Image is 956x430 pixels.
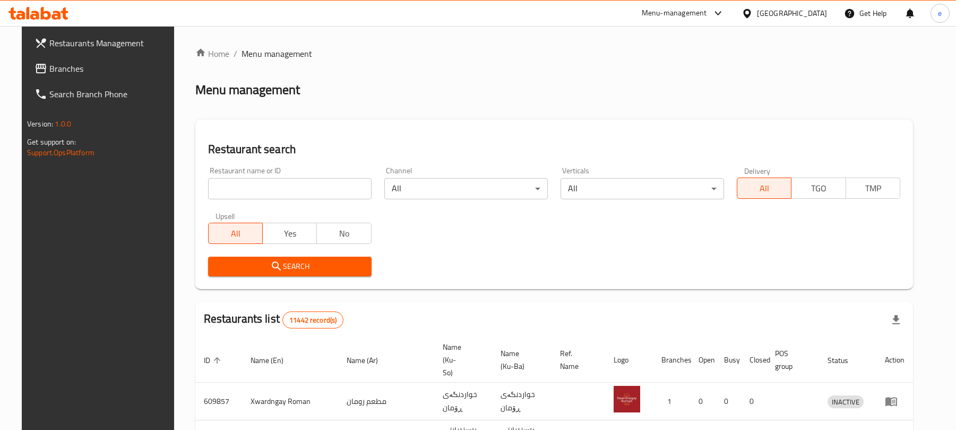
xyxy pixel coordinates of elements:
[347,354,392,367] span: Name (Ar)
[213,226,259,241] span: All
[501,347,539,373] span: Name (Ku-Ba)
[744,167,771,174] label: Delivery
[208,223,263,244] button: All
[26,30,182,56] a: Restaurants Management
[204,354,224,367] span: ID
[605,338,653,383] th: Logo
[716,338,741,383] th: Busy
[216,212,235,220] label: Upsell
[828,354,862,367] span: Status
[195,47,229,60] a: Home
[195,383,242,420] td: 609857
[321,226,367,241] span: No
[653,338,690,383] th: Branches
[55,117,71,131] span: 1.0.0
[384,178,548,199] div: All
[443,341,479,379] span: Name (Ku-So)
[316,223,371,244] button: No
[828,395,864,408] div: INACTIVE
[208,141,900,157] h2: Restaurant search
[850,181,896,196] span: TMP
[742,181,787,196] span: All
[775,347,806,373] span: POS group
[741,383,766,420] td: 0
[846,178,900,199] button: TMP
[796,181,841,196] span: TGO
[27,117,53,131] span: Version:
[242,383,338,420] td: Xwardngay Roman
[716,383,741,420] td: 0
[883,307,909,333] div: Export file
[217,260,363,273] span: Search
[642,7,707,20] div: Menu-management
[195,81,300,98] h2: Menu management
[885,395,905,408] div: Menu
[741,338,766,383] th: Closed
[690,338,716,383] th: Open
[26,56,182,81] a: Branches
[791,178,846,199] button: TGO
[27,146,94,159] a: Support.OpsPlatform
[267,226,313,241] span: Yes
[690,383,716,420] td: 0
[561,178,724,199] div: All
[195,47,913,60] nav: breadcrumb
[208,257,372,276] button: Search
[338,383,434,420] td: مطعم رومان
[434,383,492,420] td: خواردنگەی ڕۆمان
[876,338,913,383] th: Action
[49,37,173,49] span: Restaurants Management
[208,178,372,199] input: Search for restaurant name or ID..
[614,386,640,412] img: Xwardngay Roman
[653,383,690,420] td: 1
[828,396,864,408] span: INACTIVE
[251,354,297,367] span: Name (En)
[262,223,317,244] button: Yes
[560,347,592,373] span: Ref. Name
[242,47,312,60] span: Menu management
[204,311,344,328] h2: Restaurants list
[757,7,827,19] div: [GEOGRAPHIC_DATA]
[49,88,173,100] span: Search Branch Phone
[26,81,182,107] a: Search Branch Phone
[283,315,343,325] span: 11442 record(s)
[737,178,791,199] button: All
[282,311,343,328] div: Total records count
[27,135,76,149] span: Get support on:
[938,7,942,19] span: e
[234,47,237,60] li: /
[492,383,552,420] td: خواردنگەی ڕۆمان
[49,62,173,75] span: Branches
